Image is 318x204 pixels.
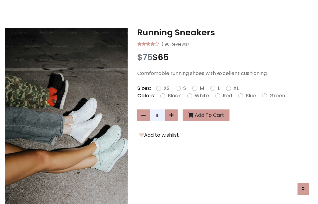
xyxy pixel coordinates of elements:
[246,92,256,100] label: Blue
[183,85,186,92] label: S
[161,40,189,47] small: (190 Reviews)
[195,92,209,100] label: White
[137,51,152,63] span: $75
[137,28,313,38] h3: Running Sneakers
[218,85,220,92] label: L
[164,85,170,92] label: XS
[234,85,239,92] label: XL
[137,85,151,92] p: Sizes:
[183,109,229,121] button: Add To Cart
[137,92,155,100] p: Colors:
[270,92,285,100] label: Green
[137,52,313,62] h3: $
[137,131,181,139] button: Add to wishlist
[168,92,181,100] label: Black
[158,51,169,63] span: 65
[223,92,232,100] label: Red
[137,70,313,77] p: Comfortable running shoes with excellent cushioning.
[200,85,204,92] label: M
